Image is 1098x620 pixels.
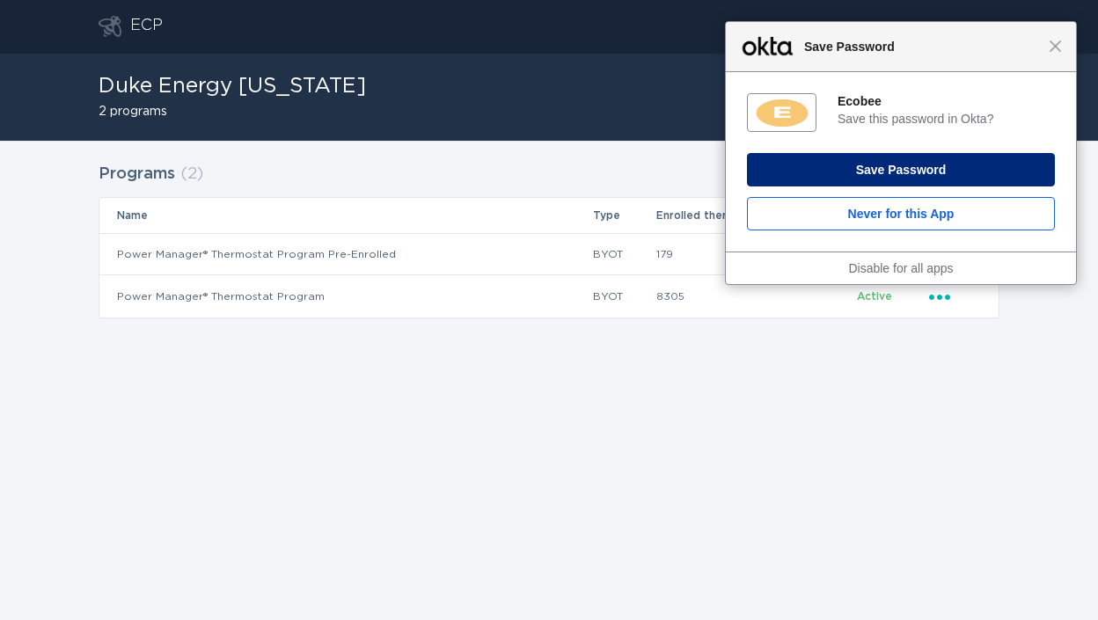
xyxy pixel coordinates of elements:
td: BYOT [592,275,656,317]
tr: 09ba469371de47c48f96aa0f4d07f31f [99,233,999,275]
div: Popover menu [758,13,999,40]
h1: Duke Energy [US_STATE] [99,76,366,97]
td: Power Manager® Thermostat Program [99,275,592,317]
div: ECP [130,16,163,37]
th: Enrolled thermostats [655,198,855,233]
div: Save this password in Okta? [838,111,1055,127]
img: kAAAAASUVORK5CYII= [753,98,811,128]
button: Never for this App [747,197,1055,230]
td: Power Manager® Thermostat Program Pre-Enrolled [99,233,592,275]
button: Open user account details [758,13,999,40]
h2: Programs [99,158,175,190]
tr: Table Headers [99,198,999,233]
span: ( 2 ) [180,166,203,182]
span: Active [857,291,892,302]
a: Disable for all apps [848,261,953,275]
th: Name [99,198,592,233]
span: Save Password [795,36,1049,57]
button: Go to dashboard [99,16,121,37]
h2: 2 programs [99,106,366,118]
tr: ba4bfb848f2f46c3a1caaa1d3af0289c [99,275,999,317]
td: BYOT [592,233,656,275]
span: Close [1049,40,1062,53]
th: Type [592,198,656,233]
div: Ecobee [838,93,1055,109]
td: 179 [655,233,855,275]
td: 8305 [655,275,855,317]
button: Save Password [747,153,1055,186]
div: Popover menu [929,287,981,306]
